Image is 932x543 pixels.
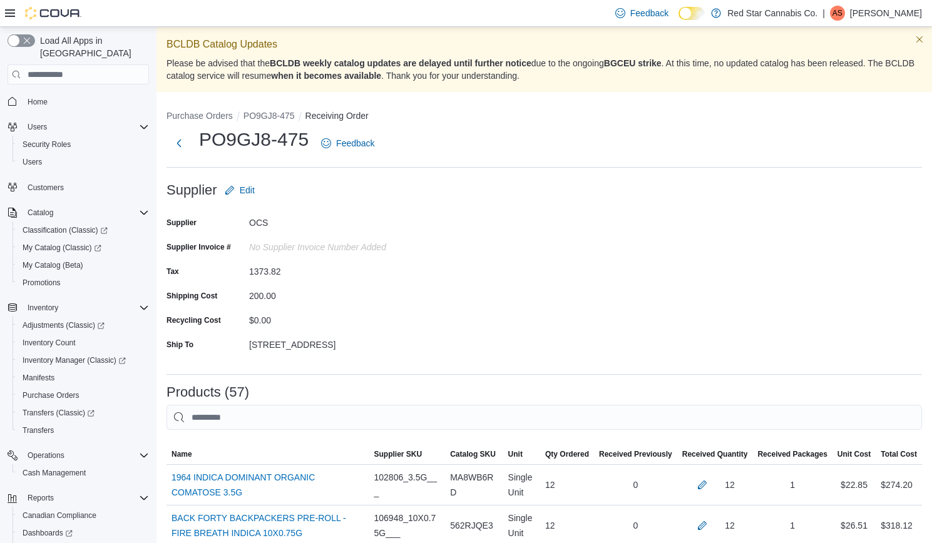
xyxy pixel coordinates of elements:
[604,58,662,68] strong: BGCEU strike
[540,472,594,497] div: 12
[682,449,748,459] span: Received Quantity
[166,131,192,156] button: Next
[18,155,149,170] span: Users
[881,477,913,492] div: $274.20
[166,405,922,430] input: This is a search bar. After typing your query, hit enter to filter the results lower in the page.
[270,58,531,68] strong: BCLDB weekly catalog updates are delayed until further notice
[23,205,149,220] span: Catalog
[23,300,63,315] button: Inventory
[832,472,876,497] div: $22.85
[28,183,64,193] span: Customers
[23,94,53,109] a: Home
[13,334,154,352] button: Inventory Count
[18,465,149,480] span: Cash Management
[725,518,735,533] div: 12
[508,449,523,459] span: Unit
[599,449,672,459] span: Received Previously
[13,256,154,274] button: My Catalog (Beta)
[243,111,295,121] button: PO9GJ8-475
[18,370,59,385] a: Manifests
[3,447,154,464] button: Operations
[166,266,179,277] label: Tax
[23,390,79,400] span: Purchase Orders
[374,449,422,459] span: Supplier SKU
[18,137,149,152] span: Security Roles
[23,448,69,463] button: Operations
[13,507,154,524] button: Canadian Compliance
[249,237,417,252] div: No Supplier Invoice Number added
[725,477,735,492] div: 12
[249,213,417,228] div: OCS
[23,408,95,418] span: Transfers (Classic)
[172,470,364,500] a: 1964 INDICA DOMINANT ORGANIC COMATOSE 3.5G
[28,450,64,460] span: Operations
[18,525,149,540] span: Dashboards
[166,242,231,252] label: Supplier Invoice #
[3,178,154,196] button: Customers
[18,155,47,170] a: Users
[23,260,83,270] span: My Catalog (Beta)
[18,405,149,420] span: Transfers (Classic)
[3,92,154,110] button: Home
[23,490,149,505] span: Reports
[28,122,47,132] span: Users
[23,119,52,134] button: Users
[757,449,827,459] span: Received Packages
[13,369,154,387] button: Manifests
[23,180,149,195] span: Customers
[23,468,86,478] span: Cash Management
[28,493,54,503] span: Reports
[18,423,59,438] a: Transfers
[316,131,379,156] a: Feedback
[166,385,249,400] h3: Products (57)
[336,137,374,150] span: Feedback
[249,261,417,277] div: 1373.82
[18,388,149,403] span: Purchase Orders
[23,243,101,253] span: My Catalog (Classic)
[18,275,149,290] span: Promotions
[18,275,66,290] a: Promotions
[18,240,106,255] a: My Catalog (Classic)
[18,335,149,350] span: Inventory Count
[18,353,149,368] span: Inventory Manager (Classic)
[13,422,154,439] button: Transfers
[23,93,149,109] span: Home
[23,225,108,235] span: Classification (Classic)
[23,355,126,365] span: Inventory Manager (Classic)
[850,6,922,21] p: [PERSON_NAME]
[13,464,154,482] button: Cash Management
[18,335,81,350] a: Inventory Count
[249,310,417,325] div: $0.00
[594,513,677,538] div: 0
[450,518,493,533] span: 562RJQE3
[18,258,88,273] a: My Catalog (Beta)
[13,524,154,542] a: Dashboards
[369,444,446,464] button: Supplier SKU
[881,449,917,459] span: Total Cost
[166,340,193,350] label: Ship To
[18,318,149,333] span: Adjustments (Classic)
[172,510,364,540] a: BACK FORTY BACKPACKERS PRE-ROLL - FIRE BREATH INDICA 10X0.75G
[23,373,54,383] span: Manifests
[3,299,154,317] button: Inventory
[13,387,154,404] button: Purchase Orders
[503,465,540,505] div: Single Unit
[166,111,233,121] button: Purchase Orders
[18,423,149,438] span: Transfers
[18,525,78,540] a: Dashboards
[13,274,154,292] button: Promotions
[166,218,197,228] label: Supplier
[25,7,81,19] img: Cova
[305,111,369,121] button: Receiving Order
[752,472,832,497] div: 1
[18,388,84,403] a: Purchase Orders
[271,71,381,81] strong: when it becomes available
[18,318,110,333] a: Adjustments (Classic)
[166,183,217,198] h3: Supplier
[18,508,101,523] a: Canadian Compliance
[28,303,58,313] span: Inventory
[23,157,42,167] span: Users
[28,97,48,107] span: Home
